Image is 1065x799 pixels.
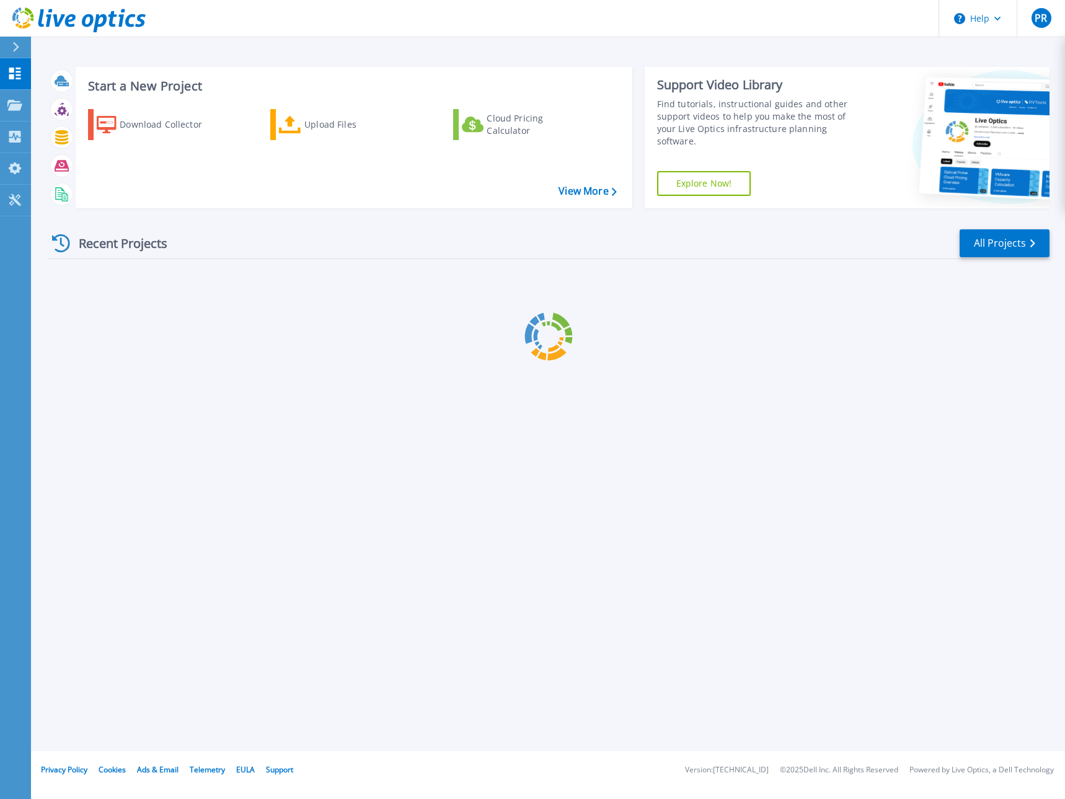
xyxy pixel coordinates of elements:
li: © 2025 Dell Inc. All Rights Reserved [780,766,898,774]
a: Cloud Pricing Calculator [453,109,591,140]
a: Cookies [99,764,126,775]
span: PR [1035,13,1047,23]
h3: Start a New Project [88,79,616,93]
li: Powered by Live Optics, a Dell Technology [909,766,1054,774]
a: View More [559,185,616,197]
div: Cloud Pricing Calculator [487,112,586,137]
div: Upload Files [304,112,404,137]
a: EULA [236,764,255,775]
a: Download Collector [88,109,226,140]
a: Privacy Policy [41,764,87,775]
li: Version: [TECHNICAL_ID] [685,766,769,774]
a: Upload Files [270,109,409,140]
a: Telemetry [190,764,225,775]
div: Find tutorials, instructional guides and other support videos to help you make the most of your L... [657,98,862,148]
div: Support Video Library [657,77,862,93]
a: All Projects [960,229,1050,257]
a: Support [266,764,293,775]
a: Explore Now! [657,171,751,196]
div: Download Collector [120,112,219,137]
a: Ads & Email [137,764,179,775]
div: Recent Projects [48,228,184,258]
